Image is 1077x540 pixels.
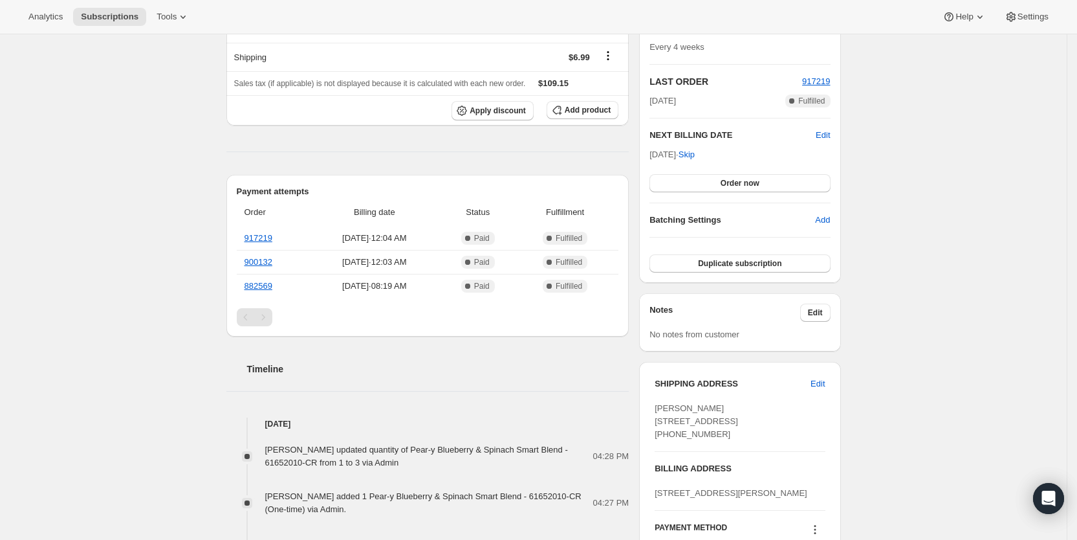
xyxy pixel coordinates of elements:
[149,8,197,26] button: Tools
[245,233,272,243] a: 917219
[81,12,138,22] span: Subscriptions
[237,198,309,227] th: Order
[312,256,436,269] span: [DATE] · 12:03 AM
[649,254,830,273] button: Duplicate subscription
[556,233,582,243] span: Fulfilled
[593,450,629,463] span: 04:28 PM
[312,280,436,293] span: [DATE] · 08:19 AM
[955,12,973,22] span: Help
[73,8,146,26] button: Subscriptions
[997,8,1056,26] button: Settings
[451,101,534,120] button: Apply discount
[679,148,695,161] span: Skip
[800,304,831,322] button: Edit
[593,497,629,510] span: 04:27 PM
[649,174,830,192] button: Order now
[265,491,582,514] span: [PERSON_NAME] added 1 Pear-y Blueberry & Spinach Smart Blend - 61652010-CR (One-time) via Admin.
[655,377,810,390] h3: SHIPPING ADDRESS
[226,418,629,431] h4: [DATE]
[810,377,825,390] span: Edit
[547,101,618,119] button: Add product
[312,232,436,245] span: [DATE] · 12:04 AM
[312,206,436,219] span: Billing date
[649,129,816,142] h2: NEXT BILLING DATE
[444,206,512,219] span: Status
[569,52,590,62] span: $6.99
[807,210,838,231] button: Add
[21,8,71,26] button: Analytics
[649,214,815,227] h6: Batching Settings
[649,150,695,159] span: [DATE] ·
[655,462,825,475] h3: BILLING ADDRESS
[474,257,490,267] span: Paid
[649,42,704,52] span: Every 4 weeks
[802,75,830,88] button: 917219
[226,43,444,71] th: Shipping
[1017,12,1049,22] span: Settings
[802,76,830,86] a: 917219
[470,106,526,116] span: Apply discount
[698,258,781,269] span: Duplicate subscription
[247,363,629,376] h2: Timeline
[237,308,619,326] nav: Pagination
[721,178,759,188] span: Order now
[28,12,63,22] span: Analytics
[649,95,676,107] span: [DATE]
[798,96,825,106] span: Fulfilled
[245,281,272,291] a: 882569
[157,12,177,22] span: Tools
[474,281,490,291] span: Paid
[234,79,526,88] span: Sales tax (if applicable) is not displayed because it is calculated with each new order.
[237,185,619,198] h2: Payment attempts
[803,374,832,394] button: Edit
[265,445,568,467] span: [PERSON_NAME] updated quantity of Pear-y Blueberry & Spinach Smart Blend - 61652010-CR from 1 to ...
[655,488,807,498] span: [STREET_ADDRESS][PERSON_NAME]
[649,330,739,339] span: No notes from customer
[598,49,618,63] button: Shipping actions
[245,257,272,267] a: 900132
[649,304,800,322] h3: Notes
[808,308,823,318] span: Edit
[815,214,830,227] span: Add
[519,206,611,219] span: Fulfillment
[649,75,802,88] h2: LAST ORDER
[474,233,490,243] span: Paid
[1033,483,1064,514] div: Open Intercom Messenger
[655,403,738,439] span: [PERSON_NAME] [STREET_ADDRESS] [PHONE_NUMBER]
[655,523,727,540] h3: PAYMENT METHOD
[538,78,569,88] span: $109.15
[935,8,994,26] button: Help
[556,281,582,291] span: Fulfilled
[816,129,830,142] button: Edit
[671,144,702,165] button: Skip
[556,257,582,267] span: Fulfilled
[565,105,611,115] span: Add product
